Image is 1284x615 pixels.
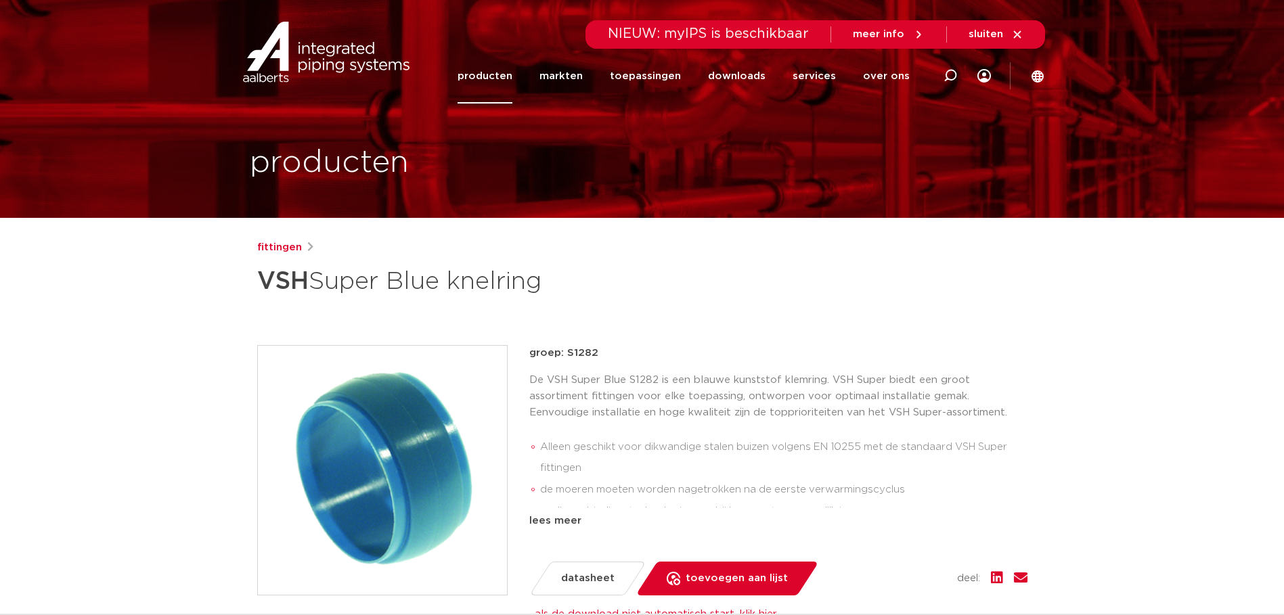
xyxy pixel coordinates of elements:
[853,29,904,39] span: meer info
[608,27,809,41] span: NIEUW: myIPS is beschikbaar
[458,49,512,104] a: producten
[529,513,1027,529] div: lees meer
[610,49,681,104] a: toepassingen
[540,501,1027,522] li: snelle verbindingstechnologie waarbij her-montage mogelijk is
[529,345,1027,361] p: groep: S1282
[529,372,1027,421] p: De VSH Super Blue S1282 is een blauwe kunststof klemring. VSH Super biedt een groot assortiment f...
[793,49,836,104] a: services
[458,49,910,104] nav: Menu
[863,49,910,104] a: over ons
[257,240,302,256] a: fittingen
[969,29,1003,39] span: sluiten
[250,141,409,185] h1: producten
[539,49,583,104] a: markten
[957,570,980,587] span: deel:
[561,568,615,589] span: datasheet
[853,28,925,41] a: meer info
[257,261,766,302] h1: Super Blue knelring
[540,436,1027,480] li: Alleen geschikt voor dikwandige stalen buizen volgens EN 10255 met de standaard VSH Super fittingen
[258,346,507,595] img: Product Image for VSH Super Blue knelring
[969,28,1023,41] a: sluiten
[708,49,766,104] a: downloads
[529,562,646,595] a: datasheet
[540,479,1027,501] li: de moeren moeten worden nagetrokken na de eerste verwarmingscyclus
[686,568,788,589] span: toevoegen aan lijst
[977,49,991,104] div: my IPS
[257,269,309,294] strong: VSH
